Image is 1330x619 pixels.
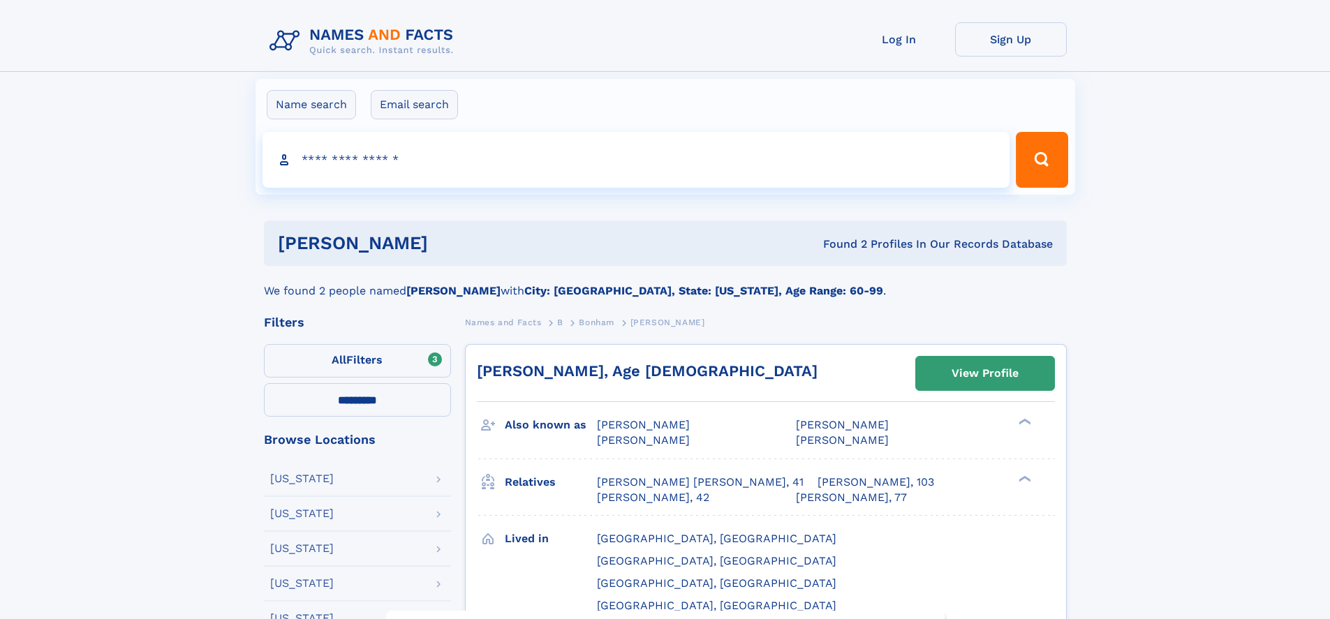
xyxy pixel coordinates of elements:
[597,475,804,490] a: [PERSON_NAME] [PERSON_NAME], 41
[263,132,1010,188] input: search input
[524,284,883,297] b: City: [GEOGRAPHIC_DATA], State: [US_STATE], Age Range: 60-99
[557,313,563,331] a: B
[332,353,346,366] span: All
[597,532,836,545] span: [GEOGRAPHIC_DATA], [GEOGRAPHIC_DATA]
[796,433,889,447] span: [PERSON_NAME]
[579,318,614,327] span: Bonham
[1015,417,1032,426] div: ❯
[264,22,465,60] img: Logo Names and Facts
[597,554,836,567] span: [GEOGRAPHIC_DATA], [GEOGRAPHIC_DATA]
[270,543,334,554] div: [US_STATE]
[916,357,1054,390] a: View Profile
[818,475,934,490] a: [PERSON_NAME], 103
[597,418,690,431] span: [PERSON_NAME]
[597,576,836,590] span: [GEOGRAPHIC_DATA], [GEOGRAPHIC_DATA]
[579,313,614,331] a: Bonham
[505,470,597,494] h3: Relatives
[505,413,597,437] h3: Also known as
[952,357,1019,389] div: View Profile
[505,527,597,551] h3: Lived in
[597,490,709,505] a: [PERSON_NAME], 42
[796,418,889,431] span: [PERSON_NAME]
[264,316,451,329] div: Filters
[406,284,501,297] b: [PERSON_NAME]
[371,90,458,119] label: Email search
[278,234,626,252] h1: [PERSON_NAME]
[270,578,334,589] div: [US_STATE]
[1016,132,1067,188] button: Search Button
[267,90,356,119] label: Name search
[597,433,690,447] span: [PERSON_NAME]
[597,599,836,612] span: [GEOGRAPHIC_DATA], [GEOGRAPHIC_DATA]
[270,508,334,519] div: [US_STATE]
[264,433,451,446] div: Browse Locations
[955,22,1067,57] a: Sign Up
[264,266,1067,299] div: We found 2 people named with .
[843,22,955,57] a: Log In
[630,318,705,327] span: [PERSON_NAME]
[465,313,542,331] a: Names and Facts
[1015,474,1032,483] div: ❯
[557,318,563,327] span: B
[626,237,1053,252] div: Found 2 Profiles In Our Records Database
[796,490,907,505] a: [PERSON_NAME], 77
[264,344,451,378] label: Filters
[270,473,334,484] div: [US_STATE]
[477,362,818,380] a: [PERSON_NAME], Age [DEMOGRAPHIC_DATA]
